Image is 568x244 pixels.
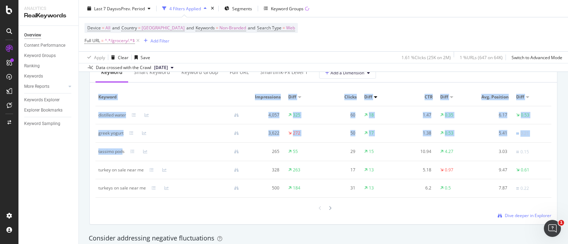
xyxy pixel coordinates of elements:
[84,52,105,63] button: Apply
[232,5,252,11] span: Segments
[478,94,509,100] span: Avg. Position
[325,70,364,76] span: Add a Dimension
[24,120,60,127] div: Keyword Sampling
[445,185,451,191] div: 0.5
[516,94,524,100] span: Diff
[230,69,249,76] div: Full URL
[24,12,73,20] div: RealKeywords
[24,83,49,90] div: More Reports
[154,64,168,71] span: 2025 Sep. 26th
[94,5,117,11] span: Last 7 Days
[271,5,304,11] div: Keyword Groups
[544,220,561,237] iframe: Intercom live chat
[478,112,507,118] div: 6.17
[98,112,126,118] div: distilled water
[98,94,243,100] span: Keyword
[369,130,374,136] div: 17
[118,54,129,60] div: Clear
[445,148,453,155] div: 4.27
[402,130,431,136] div: 1.38
[293,112,300,118] div: 325
[293,185,300,191] div: 184
[151,63,176,72] button: [DATE]
[101,69,122,76] div: Keyword
[112,25,120,31] span: and
[402,167,431,173] div: 5.18
[24,42,65,49] div: Content Performance
[286,23,295,33] span: Web
[105,23,110,33] span: All
[24,62,73,70] a: Ranking
[196,25,215,31] span: Keywords
[24,52,56,59] div: Keyword Groups
[181,69,218,76] div: Keyword Group
[478,167,507,173] div: 9.47
[520,130,529,137] div: 0.21
[24,32,41,39] div: Overview
[402,54,451,60] div: 1.61 % Clicks ( 25K on 2M )
[141,54,150,60] div: Save
[283,25,285,31] span: =
[108,52,129,63] button: Clear
[105,36,135,46] span: ^.*/grocery/.*$
[260,69,308,76] div: smartlink-px Level 1
[132,52,150,63] button: Save
[98,167,144,173] div: turkey on sale near me
[326,185,355,191] div: 31
[98,148,125,155] div: tassimo pods
[24,73,43,80] div: Keywords
[169,5,201,11] div: 4 Filters Applied
[402,185,431,191] div: 6.2
[24,73,73,80] a: Keywords
[151,38,169,44] div: Add Filter
[250,185,279,191] div: 500
[516,187,519,189] img: Equal
[509,52,562,63] button: Switch to Advanced Mode
[84,3,153,14] button: Last 7 DaysvsPrev. Period
[402,148,431,155] div: 10.94
[216,25,218,31] span: =
[293,148,298,155] div: 55
[460,54,503,60] div: 1 % URLs ( 647 on 64K )
[24,96,60,104] div: Keywords Explorer
[87,25,101,31] span: Device
[257,25,282,31] span: Search Type
[94,54,105,60] div: Apply
[24,96,73,104] a: Keywords Explorer
[121,25,137,31] span: Country
[141,36,169,45] button: Add Filter
[24,120,73,127] a: Keyword Sampling
[24,42,73,49] a: Content Performance
[24,107,73,114] a: Explorer Bookmarks
[250,130,279,136] div: 3,622
[326,130,355,136] div: 50
[24,107,62,114] div: Explorer Bookmarks
[117,5,145,11] span: vs Prev. Period
[288,94,296,100] span: Diff
[326,112,355,118] div: 60
[24,52,73,59] a: Keyword Groups
[478,185,507,191] div: 7.87
[89,234,558,243] div: Consider addressing negative fluctuations
[24,32,73,39] a: Overview
[326,94,357,100] span: Clicks
[326,148,355,155] div: 29
[478,130,507,136] div: 5.41
[369,185,374,191] div: 13
[209,5,215,12] div: times
[98,130,124,136] div: greek yogurt
[520,149,529,155] div: 0.15
[445,112,453,118] div: 0.35
[134,69,170,76] div: Smart Keyword
[521,167,529,173] div: 0.61
[364,94,372,100] span: Diff
[98,185,146,191] div: turkeys on sale near me
[369,167,374,173] div: 13
[250,167,279,173] div: 328
[505,212,551,219] span: Dive deeper in Explorer
[219,23,246,33] span: Non-Branded
[369,112,374,118] div: 18
[478,148,507,155] div: 3.03
[402,94,433,100] span: CTR
[293,167,300,173] div: 263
